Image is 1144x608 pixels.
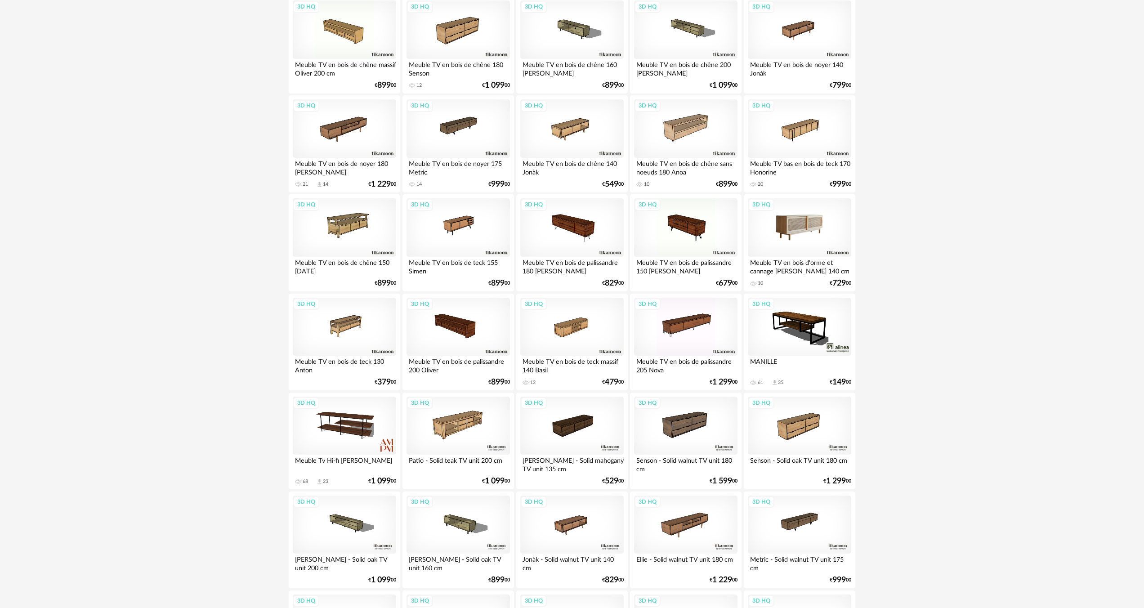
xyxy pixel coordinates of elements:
a: 3D HQ Meuble TV en bois d'orme et cannage [PERSON_NAME] 140 cm 10 €72900 [744,194,855,291]
div: 3D HQ [748,397,774,409]
div: MANILLE [748,356,851,374]
div: [PERSON_NAME] - Solid oak TV unit 160 cm [407,554,510,572]
div: € 00 [488,577,510,583]
span: 899 [377,82,391,89]
div: Meuble TV en bois de noyer 140 Jonàk [748,59,851,77]
div: 3D HQ [748,298,774,310]
div: 3D HQ [407,1,433,13]
div: 12 [530,380,536,386]
div: 14 [416,181,422,188]
div: Jonàk - Solid walnut TV unit 140 cm [520,554,624,572]
div: 3D HQ [407,595,433,607]
a: 3D HQ MANILLE 61 Download icon 35 €14900 [744,294,855,391]
div: 3D HQ [293,100,319,112]
span: 999 [832,181,846,188]
a: 3D HQ Senson - Solid walnut TV unit 180 cm €1 59900 [630,393,742,490]
div: 68 [303,478,308,485]
a: 3D HQ [PERSON_NAME] - Solid mahogany TV unit 135 cm €52900 [516,393,628,490]
a: 3D HQ Meuble TV en bois de chêne 150 [DATE] €89900 [289,194,400,291]
span: 529 [605,478,618,484]
span: 829 [605,577,618,583]
div: € 00 [375,82,396,89]
div: 3D HQ [521,100,547,112]
span: 1 599 [712,478,732,484]
div: € 00 [830,82,851,89]
div: Patio - Solid teak TV unit 200 cm [407,455,510,473]
a: 3D HQ Jonàk - Solid walnut TV unit 140 cm €82900 [516,492,628,589]
div: € 00 [602,280,624,286]
a: 3D HQ Ellie - Solid walnut TV unit 180 cm €1 22900 [630,492,742,589]
div: Meuble TV en bois de palissandre 205 Nova [634,356,737,374]
div: 10 [758,280,763,286]
span: Download icon [316,478,323,485]
div: 20 [758,181,763,188]
div: Meuble TV en bois de teck massif 140 Basil [520,356,624,374]
div: Meuble TV en bois de palissandre 150 [PERSON_NAME] [634,257,737,275]
div: € 00 [602,577,624,583]
span: 899 [491,280,505,286]
a: 3D HQ [PERSON_NAME] - Solid oak TV unit 160 cm €89900 [402,492,514,589]
div: 3D HQ [407,298,433,310]
span: 1 099 [485,478,505,484]
div: € 00 [368,181,396,188]
span: 1 099 [712,82,732,89]
div: 3D HQ [521,199,547,210]
div: 3D HQ [748,199,774,210]
a: 3D HQ Senson - Solid oak TV unit 180 cm €1 29900 [744,393,855,490]
div: € 00 [488,280,510,286]
div: Meuble TV en bois de chêne 150 [DATE] [293,257,396,275]
div: 3D HQ [521,1,547,13]
div: Meuble TV en bois de noyer 180 [PERSON_NAME] [293,158,396,176]
div: Meuble TV en bois de chêne 160 [PERSON_NAME] [520,59,624,77]
span: 999 [491,181,505,188]
div: € 00 [368,478,396,484]
div: 3D HQ [521,397,547,409]
span: 1 099 [371,577,391,583]
div: € 00 [488,181,510,188]
a: 3D HQ Meuble TV en bois de teck 130 Anton €37900 [289,294,400,391]
div: Meuble TV en bois de palissandre 200 Oliver [407,356,510,374]
div: € 00 [488,379,510,385]
div: Meuble TV en bois d'orme et cannage [PERSON_NAME] 140 cm [748,257,851,275]
div: € 00 [710,577,737,583]
div: € 00 [602,379,624,385]
div: € 00 [823,478,851,484]
a: 3D HQ [PERSON_NAME] - Solid oak TV unit 200 cm €1 09900 [289,492,400,589]
span: 479 [605,379,618,385]
div: 3D HQ [407,100,433,112]
div: € 00 [482,478,510,484]
div: € 00 [375,280,396,286]
span: 379 [377,379,391,385]
div: 12 [416,82,422,89]
span: 149 [832,379,846,385]
a: 3D HQ Meuble TV en bois de teck 155 Simen €89900 [402,194,514,291]
div: 3D HQ [293,397,319,409]
div: Meuble TV en bois de chêne sans noeuds 180 Anoa [634,158,737,176]
div: 3D HQ [635,595,661,607]
a: 3D HQ Meuble TV en bois de palissandre 205 Nova €1 29900 [630,294,742,391]
div: Ellie - Solid walnut TV unit 180 cm [634,554,737,572]
div: [PERSON_NAME] - Solid oak TV unit 200 cm [293,554,396,572]
span: 1 099 [485,82,505,89]
div: 10 [644,181,649,188]
span: 1 229 [712,577,732,583]
div: 3D HQ [635,199,661,210]
div: € 00 [830,181,851,188]
span: 1 299 [712,379,732,385]
div: 3D HQ [293,298,319,310]
a: 3D HQ Meuble TV en bois de palissandre 180 [PERSON_NAME] €82900 [516,194,628,291]
div: € 00 [830,280,851,286]
a: 3D HQ Meuble TV en bois de palissandre 150 [PERSON_NAME] €67900 [630,194,742,291]
div: € 00 [830,379,851,385]
span: 899 [719,181,732,188]
span: 899 [491,577,505,583]
div: 3D HQ [407,397,433,409]
span: Download icon [316,181,323,188]
div: Meuble TV en bois de teck 130 Anton [293,356,396,374]
div: Meuble TV en bois de chêne 200 [PERSON_NAME] [634,59,737,77]
div: Metric - Solid walnut TV unit 175 cm [748,554,851,572]
div: 3D HQ [293,199,319,210]
a: 3D HQ Meuble TV en bois de noyer 175 Metric 14 €99900 [402,95,514,192]
div: 3D HQ [748,1,774,13]
div: 3D HQ [748,595,774,607]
